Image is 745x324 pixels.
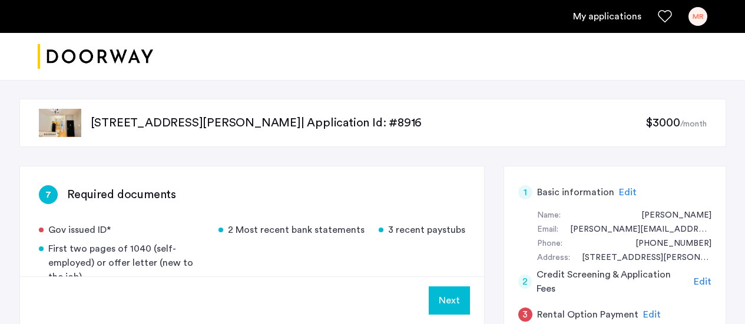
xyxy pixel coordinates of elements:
div: +13473229583 [624,237,711,251]
h3: Required documents [67,186,176,203]
a: Cazamio logo [38,35,153,79]
p: [STREET_ADDRESS][PERSON_NAME] | Application Id: #8916 [91,115,646,131]
sub: /month [680,120,707,128]
div: Malcolm Richards [630,209,711,223]
div: 7 [39,185,58,204]
h5: Credit Screening & Application Fees [537,268,689,296]
div: Email: [537,223,558,237]
span: Edit [694,277,711,286]
div: Name: [537,209,561,223]
a: Favorites [658,9,672,24]
div: 421 Throop Avenue, #3 [570,251,711,265]
img: logo [38,35,153,79]
div: 1 [518,185,532,199]
span: $3000 [645,117,680,129]
div: First two pages of 1040 (self-employed) or offer letter (new to the job) [39,242,204,284]
div: 3 [518,308,532,322]
span: Edit [643,310,661,319]
div: malcolm.richards1989@gmail.com [558,223,711,237]
h5: Basic information [537,185,614,199]
button: Next [429,286,470,315]
div: 2 [518,275,532,289]
div: Address: [537,251,570,265]
div: Gov issued ID* [39,223,204,237]
div: 3 recent paystubs [379,223,465,237]
div: Phone: [537,237,562,251]
img: apartment [39,109,81,137]
div: MR [688,7,707,26]
a: My application [573,9,641,24]
div: 2 Most recent bank statements [218,223,365,237]
h5: Rental Option Payment [537,308,638,322]
span: Edit [619,188,637,197]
